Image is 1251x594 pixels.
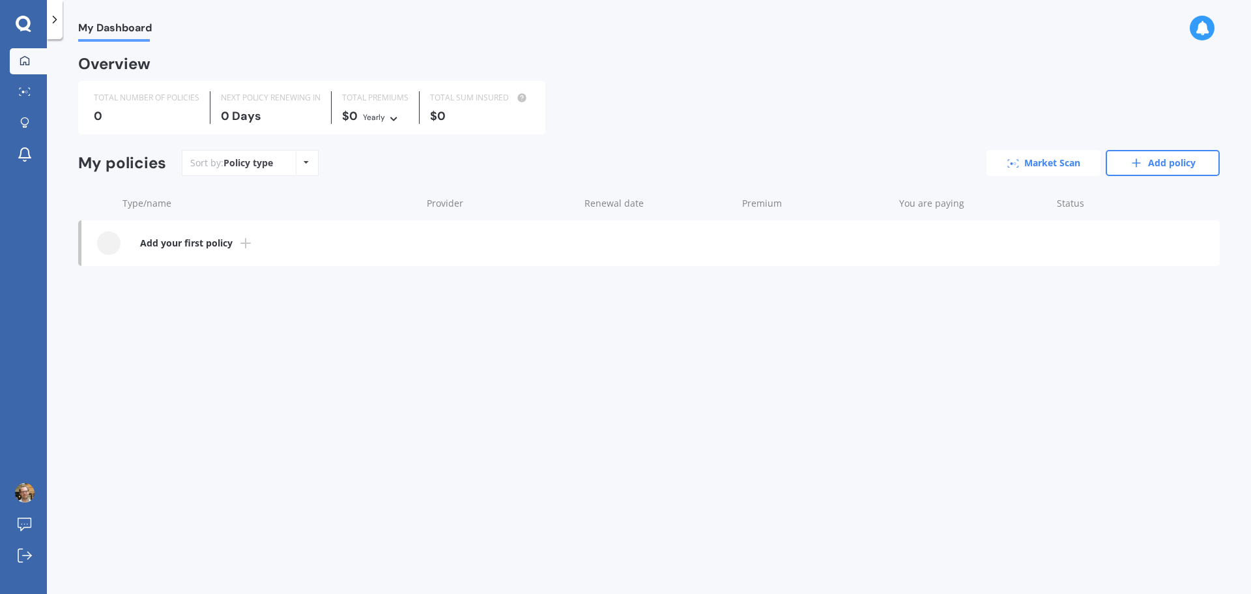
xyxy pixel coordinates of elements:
[190,156,273,170] div: Sort by:
[221,110,321,123] div: 0 Days
[1057,197,1155,210] div: Status
[78,22,152,39] span: My Dashboard
[94,91,199,104] div: TOTAL NUMBER OF POLICIES
[363,111,385,124] div: Yearly
[78,154,166,173] div: My policies
[986,150,1100,176] a: Market Scan
[78,57,151,70] div: Overview
[81,220,1220,266] a: Add your first policy
[15,483,35,503] img: 6d1892729b347a483204e9e8cf72cd96
[140,237,233,250] b: Add your first policy
[427,197,574,210] div: Provider
[221,91,321,104] div: NEXT POLICY RENEWING IN
[430,110,530,123] div: $0
[342,110,409,124] div: $0
[430,91,530,104] div: TOTAL SUM INSURED
[1106,150,1220,176] a: Add policy
[94,110,199,123] div: 0
[899,197,1046,210] div: You are paying
[342,91,409,104] div: TOTAL PREMIUMS
[742,197,889,210] div: Premium
[122,197,416,210] div: Type/name
[223,156,273,170] div: Policy type
[584,197,732,210] div: Renewal date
